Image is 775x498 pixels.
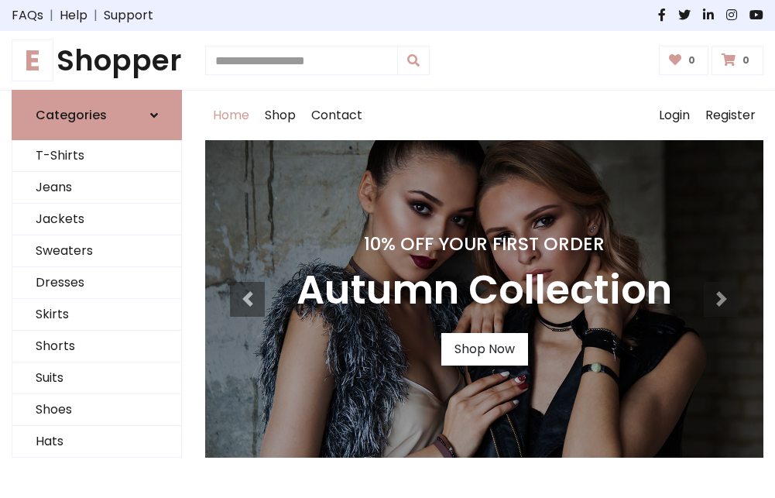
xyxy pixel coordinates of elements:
[659,46,709,75] a: 0
[12,39,53,81] span: E
[60,6,87,25] a: Help
[12,90,182,140] a: Categories
[739,53,753,67] span: 0
[12,331,181,362] a: Shorts
[12,6,43,25] a: FAQs
[12,426,181,458] a: Hats
[36,108,107,122] h6: Categories
[12,235,181,267] a: Sweaters
[205,91,257,140] a: Home
[12,43,182,77] h1: Shopper
[303,91,370,140] a: Contact
[12,267,181,299] a: Dresses
[297,267,672,314] h3: Autumn Collection
[43,6,60,25] span: |
[87,6,104,25] span: |
[12,299,181,331] a: Skirts
[12,362,181,394] a: Suits
[651,91,698,140] a: Login
[257,91,303,140] a: Shop
[12,394,181,426] a: Shoes
[12,172,181,204] a: Jeans
[712,46,763,75] a: 0
[12,43,182,77] a: EShopper
[12,140,181,172] a: T-Shirts
[297,233,672,255] h4: 10% Off Your First Order
[104,6,153,25] a: Support
[698,91,763,140] a: Register
[684,53,699,67] span: 0
[441,333,528,366] a: Shop Now
[12,204,181,235] a: Jackets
